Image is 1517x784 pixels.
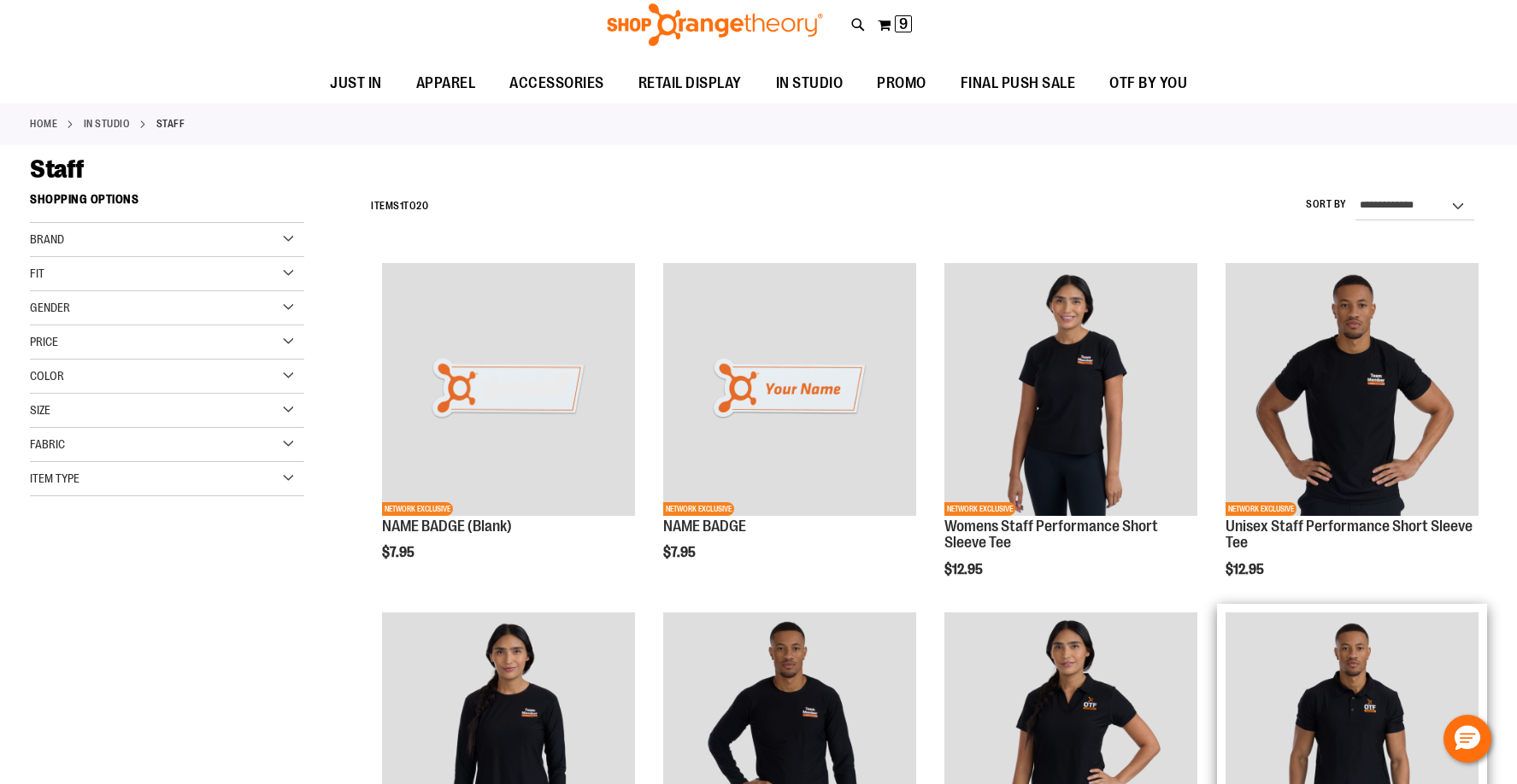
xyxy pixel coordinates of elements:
div: product [373,255,644,605]
span: $12.95 [944,562,985,577]
span: Price [30,335,58,348]
label: Sort By [1306,197,1347,212]
strong: Staff [156,116,185,132]
span: NETWORK EXCLUSIVE [663,502,734,516]
a: IN STUDIO [84,116,131,132]
a: OTF BY YOU [1092,64,1204,103]
img: Unisex Staff Performance Short Sleeve Tee [1226,263,1479,516]
span: $7.95 [382,545,417,560]
a: Womens Staff Performance Short Sleeve TeeNETWORK EXCLUSIVE [944,263,1197,518]
a: Product image for NAME BADGENETWORK EXCLUSIVE [663,263,916,518]
a: ACCESSORIES [492,64,621,103]
span: 1 [400,200,404,212]
a: Unisex Staff Performance Short Sleeve Tee [1226,518,1473,552]
span: IN STUDIO [776,64,844,102]
span: NETWORK EXCLUSIVE [944,502,1015,516]
a: Unisex Staff Performance Short Sleeve TeeNETWORK EXCLUSIVE [1226,263,1479,518]
span: OTF BY YOU [1109,64,1187,102]
span: NETWORK EXCLUSIVE [1226,502,1297,516]
a: NAME BADGE (Blank)NETWORK EXCLUSIVE [382,263,635,518]
a: RETAIL DISPLAY [621,64,759,103]
span: Brand [30,232,64,246]
span: ACCESSORIES [509,64,604,102]
span: PROMO [877,64,926,102]
a: Womens Staff Performance Short Sleeve Tee [944,518,1158,552]
span: Fit [30,266,44,280]
img: NAME BADGE (Blank) [382,263,635,516]
span: Color [30,369,64,383]
span: 9 [899,15,908,32]
a: APPAREL [399,64,493,103]
span: Fabric [30,437,65,451]
img: Product image for NAME BADGE [663,263,916,516]
span: $7.95 [663,545,698,560]
span: FINAL PUSH SALE [961,64,1076,102]
strong: Shopping Options [30,184,304,223]
span: Size [30,403,50,417]
span: APPAREL [416,64,476,102]
button: Hello, have a question? Let’s chat. [1444,715,1491,763]
span: Gender [30,301,70,314]
a: PROMO [860,64,944,103]
div: product [936,255,1206,621]
a: JUST IN [313,64,399,103]
span: 20 [416,200,428,212]
a: Home [30,116,57,132]
span: RETAIL DISPLAY [638,64,742,102]
a: NAME BADGE [663,518,746,535]
a: IN STUDIO [759,64,861,102]
span: Staff [30,155,85,184]
h2: Items to [371,193,428,219]
span: NETWORK EXCLUSIVE [382,502,453,516]
img: Womens Staff Performance Short Sleeve Tee [944,263,1197,516]
a: NAME BADGE (Blank) [382,518,512,535]
img: Shop Orangetheory [604,3,826,46]
div: product [1217,255,1487,621]
span: $12.95 [1226,562,1267,577]
a: FINAL PUSH SALE [944,64,1093,103]
div: product [655,255,925,605]
span: JUST IN [330,64,382,102]
span: Item Type [30,471,79,485]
